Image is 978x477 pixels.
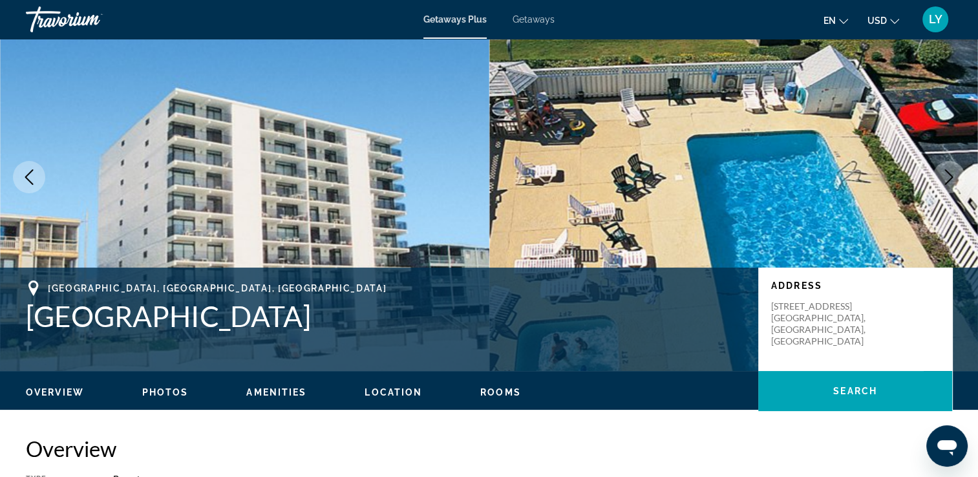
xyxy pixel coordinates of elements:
span: Overview [26,387,84,397]
button: Search [758,371,952,411]
button: Rooms [480,387,521,398]
button: User Menu [919,6,952,33]
a: Getaways [513,14,555,25]
button: Overview [26,387,84,398]
span: Amenities [246,387,306,397]
button: Change currency [867,11,899,30]
p: [STREET_ADDRESS] [GEOGRAPHIC_DATA], [GEOGRAPHIC_DATA], [GEOGRAPHIC_DATA] [771,301,875,347]
h1: [GEOGRAPHIC_DATA] [26,299,745,333]
span: en [824,16,836,26]
span: Search [833,386,877,396]
a: Travorium [26,3,155,36]
span: [GEOGRAPHIC_DATA], [GEOGRAPHIC_DATA], [GEOGRAPHIC_DATA] [48,283,387,293]
h2: Overview [26,436,952,461]
span: USD [867,16,887,26]
button: Amenities [246,387,306,398]
button: Photos [142,387,189,398]
button: Location [365,387,422,398]
button: Previous image [13,161,45,193]
button: Next image [933,161,965,193]
a: Getaways Plus [423,14,487,25]
span: Photos [142,387,189,397]
button: Change language [824,11,848,30]
span: LY [929,13,942,26]
span: Location [365,387,422,397]
iframe: Button to launch messaging window [926,425,968,467]
span: Rooms [480,387,521,397]
p: Address [771,281,939,291]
